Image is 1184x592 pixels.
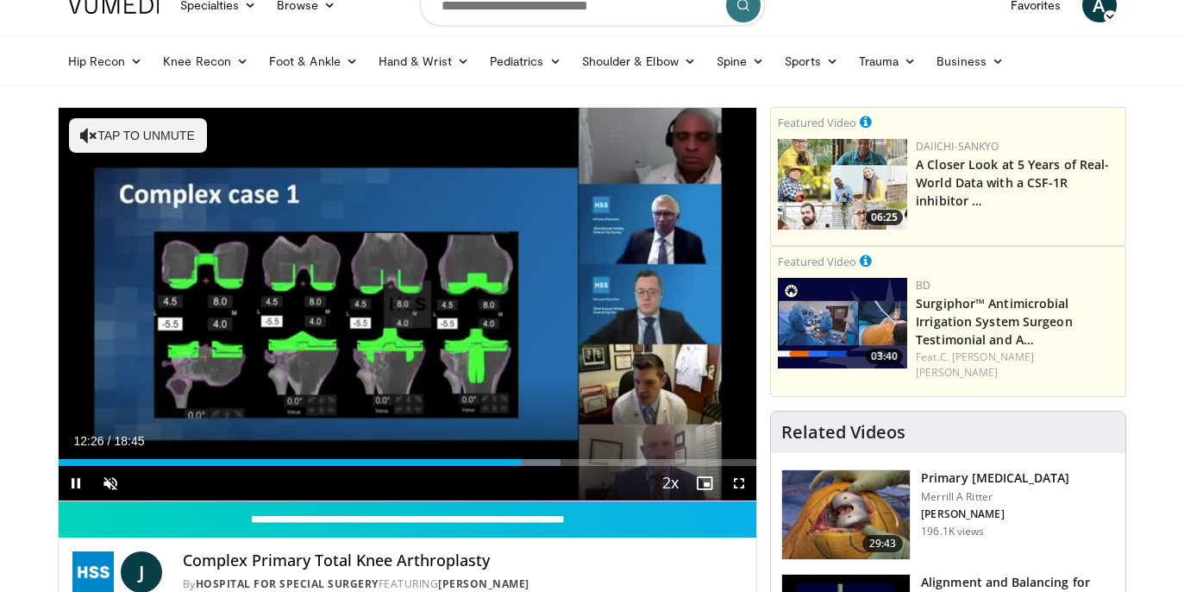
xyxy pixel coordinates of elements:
div: By FEATURING [183,576,743,592]
a: 06:25 [778,139,907,230]
a: Hand & Wrist [368,44,479,79]
div: Progress Bar [59,459,757,466]
img: 93c22cae-14d1-47f0-9e4a-a244e824b022.png.150x105_q85_crop-smart_upscale.jpg [778,139,907,230]
button: Playback Rate [653,466,687,501]
a: Foot & Ankle [259,44,368,79]
a: Business [926,44,1014,79]
a: 03:40 [778,278,907,368]
span: 18:45 [114,434,144,448]
a: Knee Recon [153,44,259,79]
span: 03:40 [866,349,903,364]
span: 29:43 [862,535,904,552]
a: [PERSON_NAME] [438,576,529,591]
a: Hip Recon [58,44,153,79]
a: BD [916,278,930,293]
p: [PERSON_NAME] [921,507,1069,521]
button: Pause [59,466,93,501]
span: / [108,434,111,448]
span: 12:26 [74,434,104,448]
a: C. [PERSON_NAME] [PERSON_NAME] [916,350,1034,380]
img: 70422da6-974a-44ac-bf9d-78c82a89d891.150x105_q85_crop-smart_upscale.jpg [778,278,907,368]
small: Featured Video [778,254,856,269]
h4: Complex Primary Total Knee Arthroplasty [183,551,743,570]
video-js: Video Player [59,108,757,501]
a: Surgiphor™ Antimicrobial Irrigation System Surgeon Testimonial and A… [916,295,1073,348]
a: Daiichi-Sankyo [916,139,999,154]
a: Trauma [849,44,927,79]
h3: Primary [MEDICAL_DATA] [921,469,1069,487]
a: 29:43 Primary [MEDICAL_DATA] Merrill A Ritter [PERSON_NAME] 196.1K views [781,469,1115,561]
a: Shoulder & Elbow [572,44,706,79]
a: Sports [774,44,849,79]
a: Pediatrics [479,44,572,79]
span: 06:25 [866,210,903,225]
img: 297061_3.png.150x105_q85_crop-smart_upscale.jpg [782,470,910,560]
button: Fullscreen [722,466,756,501]
a: Spine [706,44,774,79]
p: Merrill A Ritter [921,490,1069,504]
p: 196.1K views [921,525,984,538]
button: Tap to unmute [69,118,207,153]
a: Hospital for Special Surgery [196,576,379,591]
button: Unmute [93,466,128,501]
a: A Closer Look at 5 Years of Real-World Data with a CSF-1R inhibitor … [916,156,1109,209]
h4: Related Videos [781,422,905,443]
small: Featured Video [778,115,856,130]
button: Enable picture-in-picture mode [687,466,722,501]
div: Feat. [916,350,1118,381]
